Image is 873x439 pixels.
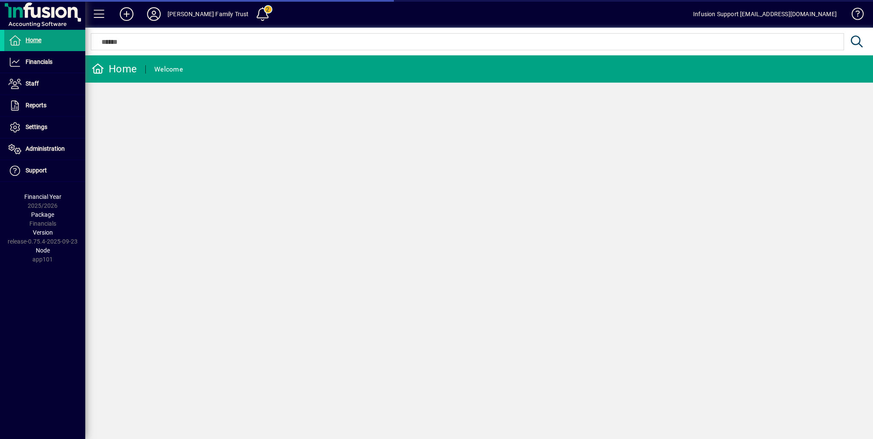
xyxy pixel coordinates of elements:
[26,123,47,130] span: Settings
[4,95,85,116] a: Reports
[26,80,39,87] span: Staff
[4,138,85,160] a: Administration
[36,247,50,254] span: Node
[140,6,168,22] button: Profile
[26,102,46,109] span: Reports
[33,229,53,236] span: Version
[845,2,862,29] a: Knowledge Base
[31,211,54,218] span: Package
[26,37,41,43] span: Home
[113,6,140,22] button: Add
[26,167,47,174] span: Support
[4,52,85,73] a: Financials
[168,7,249,21] div: [PERSON_NAME] Family Trust
[4,117,85,138] a: Settings
[92,62,137,76] div: Home
[154,63,183,76] div: Welcome
[26,145,65,152] span: Administration
[4,160,85,181] a: Support
[24,193,61,200] span: Financial Year
[4,73,85,95] a: Staff
[26,58,52,65] span: Financials
[693,7,837,21] div: Infusion Support [EMAIL_ADDRESS][DOMAIN_NAME]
